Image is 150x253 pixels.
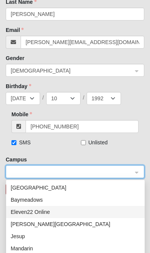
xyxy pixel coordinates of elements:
span: Unlisted [89,139,108,145]
label: Mobile [11,111,32,118]
label: Birthday [6,82,31,90]
div: Arlington [6,182,145,194]
button: Next [6,184,24,195]
div: [GEOGRAPHIC_DATA] [11,183,140,192]
span: / [42,94,44,101]
span: / [83,94,84,101]
div: Baymeadows [11,196,140,204]
label: Gender [6,54,24,62]
span: SMS [19,139,31,145]
div: Jesup [6,230,145,242]
div: Jesup [11,232,140,240]
div: Eleven22 Online [11,208,140,216]
label: Campus [6,156,27,163]
div: Fleming Island [6,218,145,230]
div: Baymeadows [6,194,145,206]
div: Mandarin [11,244,140,253]
div: Eleven22 Online [6,206,145,218]
input: SMS [11,140,16,145]
span: Female [11,66,132,75]
input: Unlisted [81,140,86,145]
div: [PERSON_NAME][GEOGRAPHIC_DATA] [11,220,140,228]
